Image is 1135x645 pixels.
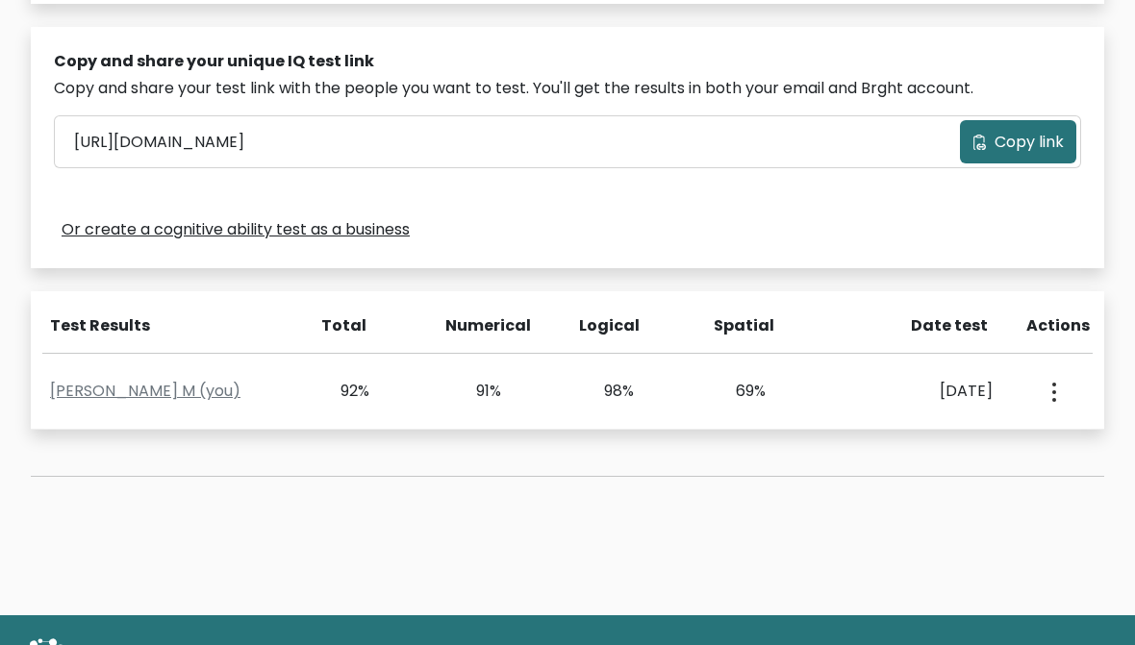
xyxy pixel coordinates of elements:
span: Copy link [995,131,1064,154]
div: [DATE] [844,380,993,403]
div: Actions [1026,314,1093,337]
button: Copy link [960,120,1076,163]
div: 92% [315,380,369,403]
div: Copy and share your unique IQ test link [54,50,1081,73]
a: [PERSON_NAME] M (you) [50,380,240,402]
div: Copy and share your test link with the people you want to test. You'll get the results in both yo... [54,77,1081,100]
div: 91% [447,380,502,403]
div: Numerical [445,314,501,337]
div: Total [311,314,366,337]
div: Test Results [50,314,288,337]
div: Date test [847,314,1003,337]
div: Logical [579,314,635,337]
a: Or create a cognitive ability test as a business [62,218,410,241]
div: 69% [712,380,767,403]
div: Spatial [714,314,769,337]
div: 98% [579,380,634,403]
